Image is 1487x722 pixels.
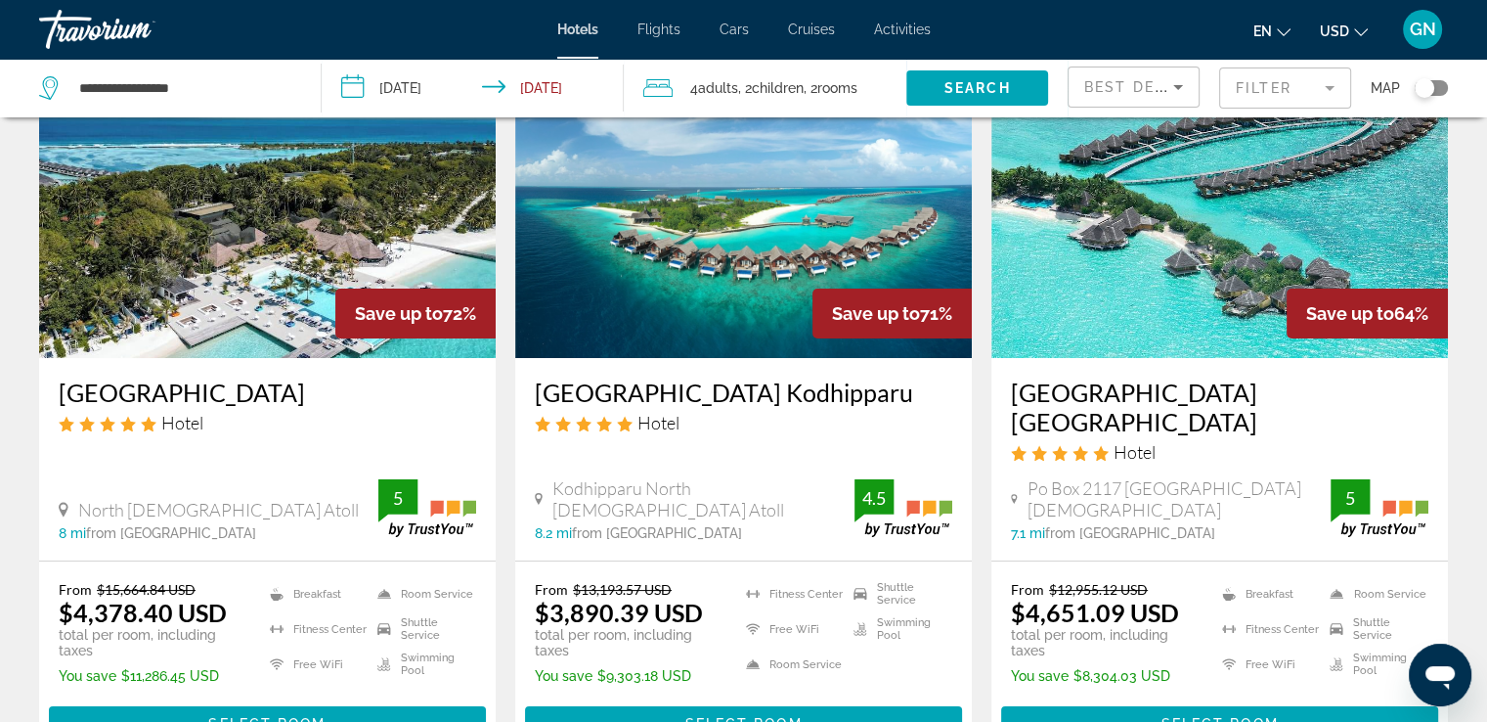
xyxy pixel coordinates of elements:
[535,412,952,433] div: 5 star Hotel
[59,412,476,433] div: 5 star Hotel
[752,80,804,96] span: Children
[535,598,703,627] ins: $3,890.39 USD
[844,581,952,607] li: Shuttle Service
[535,627,722,658] p: total per room, including taxes
[736,652,845,677] li: Room Service
[1011,668,1069,684] span: You save
[557,22,598,37] a: Hotels
[535,525,572,541] span: 8.2 mi
[552,477,854,520] span: Kodhipparu North [DEMOGRAPHIC_DATA] Atoll
[1410,20,1436,39] span: GN
[637,412,679,433] span: Hotel
[1011,668,1198,684] p: $8,304.03 USD
[59,378,476,407] a: [GEOGRAPHIC_DATA]
[1011,525,1045,541] span: 7.1 mi
[1011,581,1044,598] span: From
[1331,479,1428,537] img: trustyou-badge.svg
[1320,652,1428,677] li: Swimming Pool
[378,486,417,510] div: 5
[1320,17,1368,45] button: Change currency
[535,668,722,684] p: $9,303.18 USD
[1011,441,1428,463] div: 5 star Hotel
[322,59,624,117] button: Check-in date: Dec 14, 2025 Check-out date: Dec 21, 2025
[637,22,680,37] a: Flights
[59,581,92,598] span: From
[1045,525,1215,541] span: from [GEOGRAPHIC_DATA]
[1400,79,1448,97] button: Toggle map
[39,4,235,55] a: Travorium
[378,479,476,537] img: trustyou-badge.svg
[844,616,952,642] li: Swimming Pool
[788,22,835,37] span: Cruises
[698,80,738,96] span: Adults
[161,412,203,433] span: Hotel
[1253,17,1290,45] button: Change language
[854,486,894,510] div: 4.5
[624,59,906,117] button: Travelers: 4 adults, 2 children
[812,289,972,338] div: 71%
[1397,9,1448,50] button: User Menu
[1320,23,1349,39] span: USD
[854,479,952,537] img: trustyou-badge.svg
[1371,74,1400,102] span: Map
[1028,477,1332,520] span: Po Box 2117 [GEOGRAPHIC_DATA][DEMOGRAPHIC_DATA]
[832,303,920,324] span: Save up to
[1320,581,1428,607] li: Room Service
[720,22,749,37] a: Cars
[59,525,86,541] span: 8 mi
[573,581,672,598] del: $13,193.57 USD
[535,581,568,598] span: From
[260,652,369,677] li: Free WiFi
[59,668,245,684] p: $11,286.45 USD
[535,378,952,407] a: [GEOGRAPHIC_DATA] Kodhipparu
[260,581,369,607] li: Breakfast
[59,668,116,684] span: You save
[59,627,245,658] p: total per room, including taxes
[59,598,227,627] ins: $4,378.40 USD
[690,74,738,102] span: 4
[260,616,369,642] li: Fitness Center
[1049,581,1148,598] del: $12,955.12 USD
[736,616,845,642] li: Free WiFi
[1212,581,1321,607] li: Breakfast
[1084,79,1186,95] span: Best Deals
[78,499,359,520] span: North [DEMOGRAPHIC_DATA] Atoll
[1287,289,1448,338] div: 64%
[1219,67,1351,110] button: Filter
[1084,75,1183,99] mat-select: Sort by
[736,581,845,607] li: Fitness Center
[368,581,476,607] li: Room Service
[1011,627,1198,658] p: total per room, including taxes
[1409,644,1471,706] iframe: Кнопка запуска окна обмена сообщениями
[97,581,196,598] del: $15,664.84 USD
[1331,486,1370,510] div: 5
[515,45,972,358] img: Hotel image
[535,668,592,684] span: You save
[355,303,443,324] span: Save up to
[368,652,476,677] li: Swimming Pool
[1114,441,1156,463] span: Hotel
[1212,652,1321,677] li: Free WiFi
[572,525,742,541] span: from [GEOGRAPHIC_DATA]
[1212,616,1321,642] li: Fitness Center
[1320,616,1428,642] li: Shuttle Service
[1253,23,1272,39] span: en
[1306,303,1394,324] span: Save up to
[368,616,476,642] li: Shuttle Service
[874,22,931,37] a: Activities
[39,45,496,358] img: Hotel image
[1011,378,1428,436] a: [GEOGRAPHIC_DATA] [GEOGRAPHIC_DATA]
[991,45,1448,358] img: Hotel image
[804,74,857,102] span: , 2
[86,525,256,541] span: from [GEOGRAPHIC_DATA]
[738,74,804,102] span: , 2
[944,80,1011,96] span: Search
